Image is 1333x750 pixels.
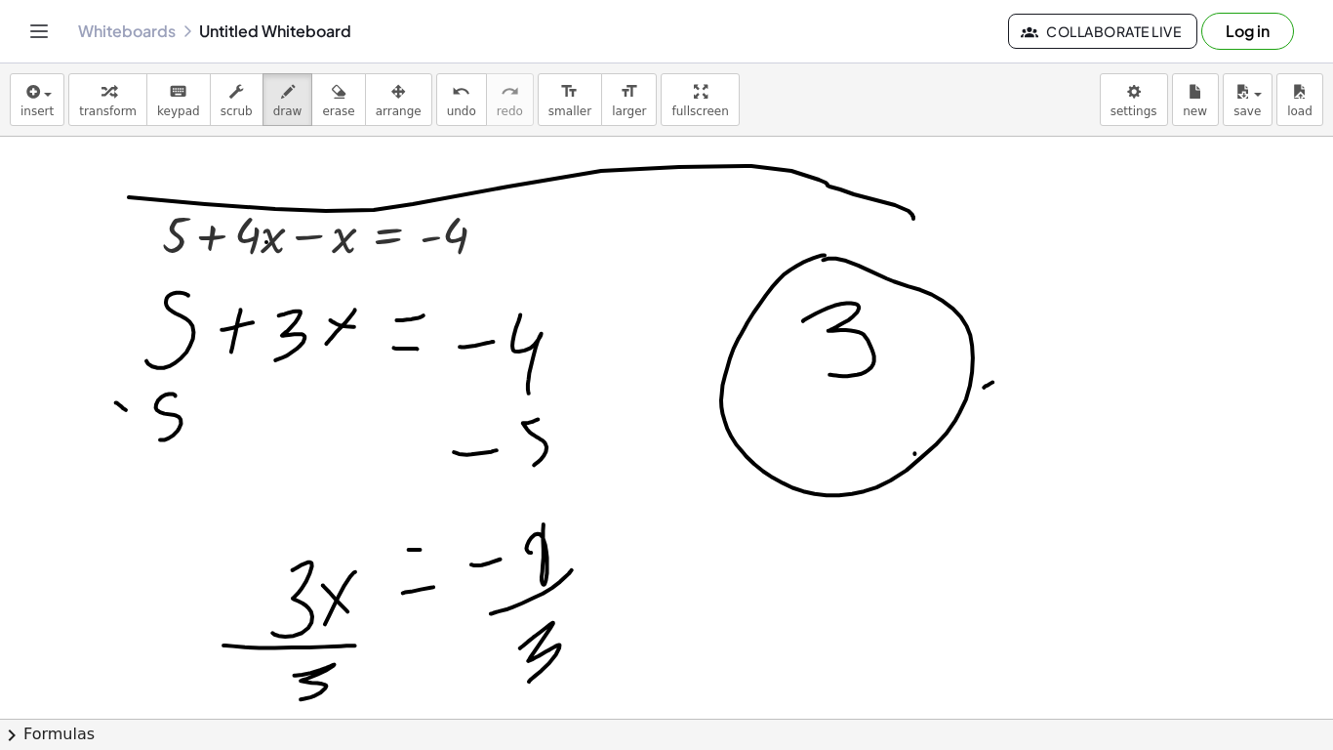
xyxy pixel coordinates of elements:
i: format_size [620,80,638,104]
button: keyboardkeypad [146,73,211,126]
button: Collaborate Live [1008,14,1197,49]
i: undo [452,80,470,104]
button: load [1276,73,1323,126]
button: format_sizesmaller [538,73,602,126]
button: draw [263,73,313,126]
button: undoundo [436,73,487,126]
span: keypad [157,104,200,118]
button: fullscreen [661,73,739,126]
i: format_size [560,80,579,104]
span: redo [497,104,523,118]
span: larger [612,104,646,118]
span: draw [273,104,303,118]
span: fullscreen [671,104,728,118]
button: settings [1100,73,1168,126]
span: Collaborate Live [1025,22,1181,40]
span: new [1183,104,1207,118]
span: settings [1111,104,1157,118]
button: insert [10,73,64,126]
span: scrub [221,104,253,118]
button: scrub [210,73,263,126]
span: load [1287,104,1313,118]
span: arrange [376,104,422,118]
button: new [1172,73,1219,126]
button: redoredo [486,73,534,126]
span: erase [322,104,354,118]
button: transform [68,73,147,126]
button: Toggle navigation [23,16,55,47]
span: transform [79,104,137,118]
button: Log in [1201,13,1294,50]
button: erase [311,73,365,126]
button: format_sizelarger [601,73,657,126]
i: redo [501,80,519,104]
span: smaller [548,104,591,118]
span: save [1233,104,1261,118]
span: undo [447,104,476,118]
i: keyboard [169,80,187,104]
button: arrange [365,73,432,126]
button: save [1223,73,1272,126]
span: insert [20,104,54,118]
a: Whiteboards [78,21,176,41]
